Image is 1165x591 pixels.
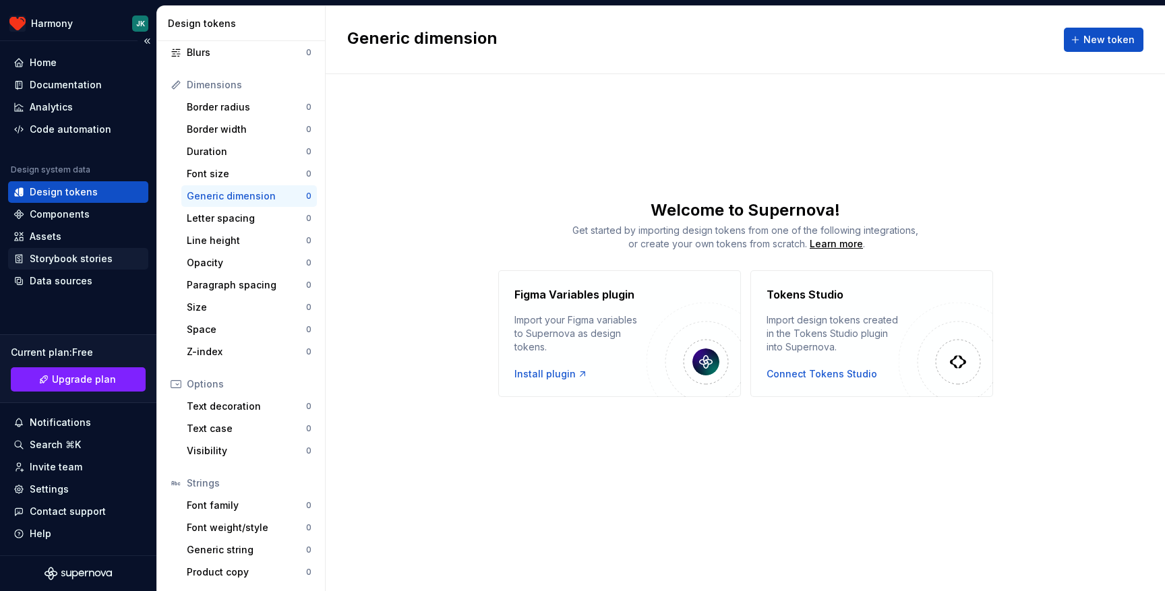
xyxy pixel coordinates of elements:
div: Generic string [187,543,306,557]
div: Storybook stories [30,252,113,266]
a: Font family0 [181,495,317,516]
div: 0 [306,346,311,357]
h4: Figma Variables plugin [514,286,634,303]
div: 0 [306,213,311,224]
div: Text case [187,422,306,435]
div: 0 [306,545,311,555]
a: Border width0 [181,119,317,140]
div: Settings [30,483,69,496]
div: 0 [306,302,311,313]
div: Blurs [187,46,306,59]
a: Learn more [810,237,863,251]
a: Font size0 [181,163,317,185]
button: Search ⌘K [8,434,148,456]
img: 41dd58b4-cf0d-4748-b605-c484c7e167c9.png [9,15,26,32]
div: Welcome to Supernova! [326,199,1165,221]
div: Design system data [11,164,90,175]
button: Upgrade plan [11,367,146,392]
div: Line height [187,234,306,247]
a: Border radius0 [181,96,317,118]
a: Paragraph spacing0 [181,274,317,296]
div: Duration [187,145,306,158]
a: Data sources [8,270,148,292]
div: Design tokens [168,17,320,30]
a: Blurs0 [165,42,317,63]
div: 0 [306,168,311,179]
div: Strings [187,476,311,490]
div: JK [136,18,145,29]
span: Get started by importing design tokens from one of the following integrations, or create your own... [572,224,918,249]
div: Options [187,377,311,391]
button: Notifications [8,412,148,433]
div: Border width [187,123,306,136]
a: Z-index0 [181,341,317,363]
div: Assets [30,230,61,243]
a: Design tokens [8,181,148,203]
svg: Supernova Logo [44,567,112,580]
button: New token [1064,28,1143,52]
span: Upgrade plan [52,373,116,386]
div: 0 [306,47,311,58]
div: Analytics [30,100,73,114]
div: Documentation [30,78,102,92]
a: Install plugin [514,367,588,381]
div: Contact support [30,505,106,518]
div: Product copy [187,565,306,579]
a: Documentation [8,74,148,96]
a: Size0 [181,297,317,318]
a: Text decoration0 [181,396,317,417]
span: New token [1083,33,1135,46]
a: Product copy0 [181,561,317,583]
div: 0 [306,500,311,511]
div: 0 [306,567,311,578]
div: Code automation [30,123,111,136]
div: 0 [306,124,311,135]
a: Opacity0 [181,252,317,274]
div: Notifications [30,416,91,429]
a: Generic string0 [181,539,317,561]
button: Connect Tokens Studio [767,367,877,381]
div: Space [187,323,306,336]
div: Data sources [30,274,92,288]
button: Collapse sidebar [138,32,156,51]
a: Analytics [8,96,148,118]
div: Font size [187,167,306,181]
div: Current plan : Free [11,346,146,359]
div: Invite team [30,460,82,474]
div: Letter spacing [187,212,306,225]
div: Paragraph spacing [187,278,306,292]
a: Visibility0 [181,440,317,462]
div: Home [30,56,57,69]
div: 0 [306,257,311,268]
div: Generic dimension [187,189,306,203]
a: Generic dimension0 [181,185,317,207]
div: 0 [306,280,311,290]
div: 0 [306,324,311,335]
a: Font weight/style0 [181,517,317,538]
div: 0 [306,146,311,157]
a: Code automation [8,119,148,140]
div: Import design tokens created in the Tokens Studio plugin into Supernova. [767,313,899,354]
div: Opacity [187,256,306,270]
div: 0 [306,102,311,113]
div: Text decoration [187,400,306,413]
a: Duration0 [181,141,317,162]
div: Import your Figma variables to Supernova as design tokens. [514,313,647,354]
div: 0 [306,401,311,412]
a: Assets [8,226,148,247]
div: Help [30,527,51,540]
a: Space0 [181,319,317,340]
a: Home [8,52,148,73]
a: Invite team [8,456,148,478]
button: Contact support [8,501,148,522]
div: Harmony [31,17,73,30]
div: 0 [306,423,311,434]
a: Text case0 [181,418,317,439]
div: 0 [306,235,311,246]
h2: Generic dimension [347,28,498,52]
div: Size [187,301,306,314]
a: Components [8,204,148,225]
